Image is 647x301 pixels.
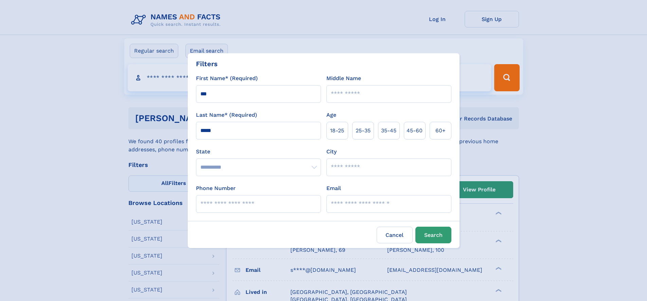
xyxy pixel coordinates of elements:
[407,127,423,135] span: 45‑60
[326,184,341,192] label: Email
[415,227,451,243] button: Search
[196,148,321,156] label: State
[196,111,257,119] label: Last Name* (Required)
[326,111,336,119] label: Age
[330,127,344,135] span: 18‑25
[196,59,218,69] div: Filters
[196,184,236,192] label: Phone Number
[377,227,413,243] label: Cancel
[326,74,361,82] label: Middle Name
[326,148,337,156] label: City
[356,127,371,135] span: 25‑35
[196,74,258,82] label: First Name* (Required)
[381,127,396,135] span: 35‑45
[435,127,446,135] span: 60+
